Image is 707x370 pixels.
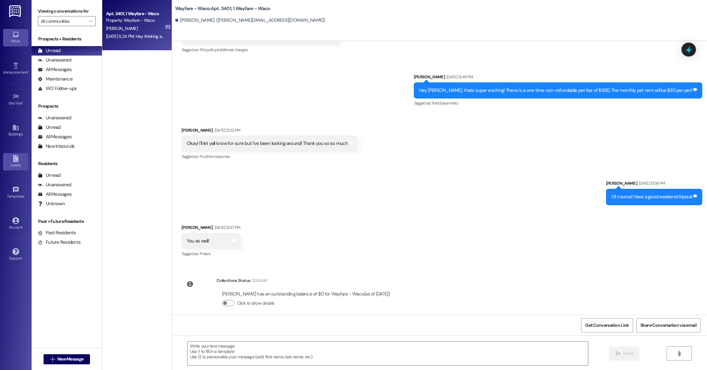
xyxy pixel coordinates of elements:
[414,74,703,82] div: [PERSON_NAME]
[3,184,28,201] a: Templates •
[181,127,358,136] div: [PERSON_NAME]
[32,218,102,225] div: Past + Future Residents
[181,249,241,258] div: Tagged as:
[32,36,102,42] div: Prospects + Residents
[38,134,72,140] div: All Messages
[38,143,74,150] div: New Inbounds
[89,19,92,24] i: 
[200,251,210,256] span: Praise
[640,322,697,329] span: Share Conversation via email
[200,47,217,52] span: Pet policy ,
[38,85,77,92] div: WO Follow-ups
[3,246,28,263] a: Support
[200,154,230,159] span: Positive response
[106,26,138,31] span: [PERSON_NAME]
[181,152,358,161] div: Tagged as:
[38,172,61,179] div: Unread
[181,224,241,233] div: [PERSON_NAME]
[175,17,325,24] div: [PERSON_NAME]. ([PERSON_NAME][EMAIL_ADDRESS][DOMAIN_NAME])
[106,33,267,39] div: [DATE] 5:24 PM: Hey thinking about getting a dog soon. How much is it per month again?
[637,180,665,187] div: [DATE] 12:56 PM
[38,182,71,188] div: Unanswered
[3,91,28,108] a: Site Visit •
[609,346,640,361] button: Send
[606,180,703,189] div: [PERSON_NAME]
[38,66,72,73] div: All Messages
[38,6,96,16] label: Viewing conversations for
[222,291,390,297] div: [PERSON_NAME] has an outstanding balance of $0 for Wayfare - Waco (as of [DATE])
[213,224,241,231] div: [DATE] 12:57 PM
[38,124,61,131] div: Unread
[414,98,703,108] div: Tagged as:
[175,5,270,12] b: Wayfare - Waco: Apt. 3401, 1 Wayfare - Waco
[24,193,25,198] span: •
[250,277,267,284] div: 12:24 AM
[3,29,28,46] a: Inbox
[623,350,633,357] span: Send
[106,17,164,24] div: Property: Wayfare - Waco
[32,103,102,110] div: Prospects
[187,238,209,244] div: You as well!
[38,57,71,63] div: Unanswered
[9,5,22,17] img: ResiDesk Logo
[38,76,73,82] div: Maintenance
[611,194,692,200] div: Of course! Have a good weekend Alyssa!
[237,300,274,307] label: Click to show details
[3,122,28,139] a: Buildings
[3,153,28,170] a: Leads
[581,318,633,332] button: Get Conversation Link
[181,45,340,54] div: Tagged as:
[445,74,473,80] div: [DATE] 12:49 PM
[432,100,458,106] span: Rent/payments
[217,277,250,284] div: Collections Status
[38,200,65,207] div: Unknown
[106,10,164,17] div: Apt. 3401, 1 Wayfare - Waco
[41,16,86,26] input: All communities
[57,356,83,362] span: New Message
[217,47,248,52] span: Additional charges
[213,127,241,134] div: [DATE] 12:52 PM
[32,160,102,167] div: Residents
[28,69,29,74] span: •
[23,100,24,104] span: •
[187,140,348,147] div: Okay! I'll let yall know for sure but I've been looking around! Thank you so so much
[38,230,76,236] div: Past Residents
[585,322,629,329] span: Get Conversation Link
[3,215,28,232] a: Account
[636,318,701,332] button: Share Conversation via email
[50,357,55,362] i: 
[677,351,681,356] i: 
[38,239,80,246] div: Future Residents
[38,191,72,198] div: All Messages
[44,354,90,364] button: New Message
[38,115,71,121] div: Unanswered
[38,47,61,54] div: Unread
[419,87,692,94] div: Hey [PERSON_NAME], thats super exciting! There is a one time non-refundable pet fee of $500. The ...
[616,351,621,356] i: 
